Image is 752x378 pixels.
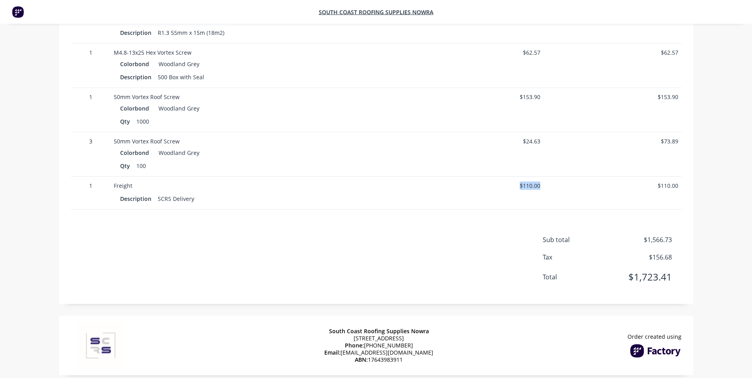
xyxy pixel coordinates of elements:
span: $62.57 [547,48,678,57]
span: $110.00 [409,181,541,190]
span: $153.90 [409,93,541,101]
div: Description [120,27,155,38]
span: M4.8-13x25 Hex Vortex Screw [114,49,191,56]
span: $62.57 [409,48,541,57]
div: R1.3 55mm x 15m (18m2) [155,27,228,38]
div: Qty [120,160,133,172]
div: 500 Box with Seal [155,71,207,83]
span: $1,566.73 [613,235,672,244]
img: Factory Logo [630,344,681,358]
span: 1 [74,48,107,57]
span: 1 [74,93,107,101]
span: Total [543,272,613,282]
span: Freight [114,182,132,189]
div: 1000 [133,116,152,127]
span: [STREET_ADDRESS] [354,335,404,342]
img: Company Logo [71,322,130,369]
span: $156.68 [613,252,672,262]
span: $24.63 [409,137,541,145]
img: Factory [12,6,24,18]
div: 100 [133,160,149,172]
div: Description [120,193,155,204]
a: South Coast Roofing Supplies Nowra [319,8,433,16]
span: 1 [74,181,107,190]
div: Colorbond [120,103,152,114]
span: Order created using [628,333,681,340]
span: $153.90 [547,93,678,101]
span: Phone: [345,342,364,349]
div: Woodland Grey [155,147,199,158]
span: 17643983911 [355,356,403,363]
div: SCRS Delivery [155,193,197,204]
span: 3 [74,137,107,145]
span: $1,723.41 [613,270,672,284]
span: 50mm Vortex Roof Screw [114,137,180,145]
span: Sub total [543,235,613,244]
span: Tax [543,252,613,262]
div: Qty [120,116,133,127]
span: $110.00 [547,181,678,190]
span: ABN: [355,356,368,363]
span: 50mm Vortex Roof Screw [114,93,180,101]
span: [PHONE_NUMBER] [345,342,413,349]
div: Colorbond [120,147,152,158]
span: Email: [324,349,341,356]
div: Colorbond [120,58,152,70]
div: Woodland Grey [155,58,199,70]
span: South Coast Roofing Supplies Nowra [329,327,429,335]
span: $73.89 [547,137,678,145]
div: Description [120,71,155,83]
div: Woodland Grey [155,103,199,114]
a: [EMAIL_ADDRESS][DOMAIN_NAME] [341,349,433,356]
